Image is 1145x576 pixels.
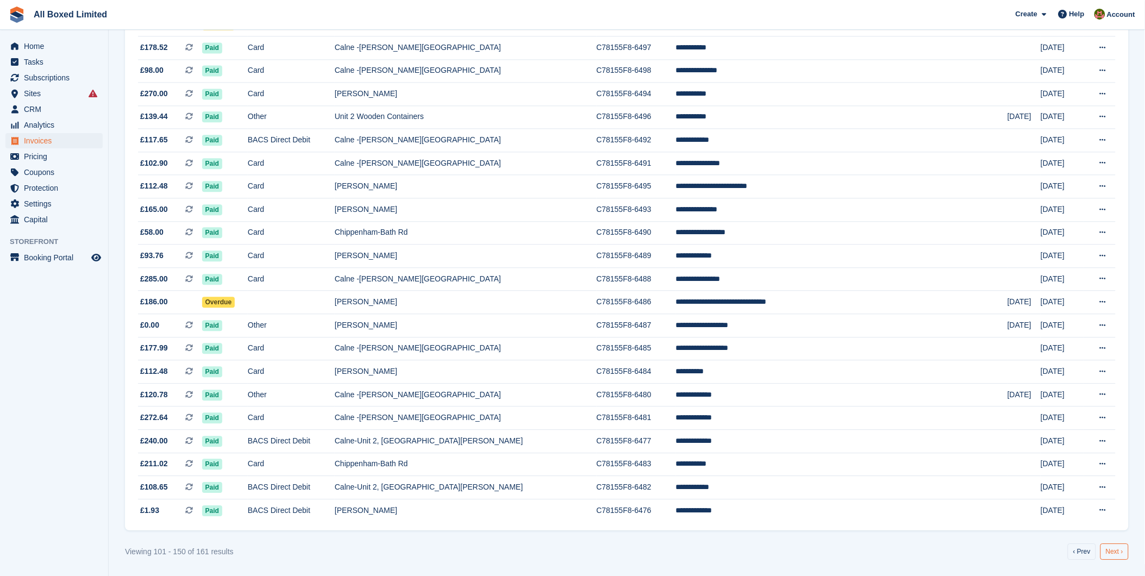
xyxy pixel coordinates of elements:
[202,390,222,400] span: Paid
[202,89,222,99] span: Paid
[597,59,676,83] td: C78155F8-6498
[1041,129,1084,152] td: [DATE]
[202,158,222,169] span: Paid
[24,102,89,117] span: CRM
[597,337,676,360] td: C78155F8-6485
[335,383,597,406] td: Calne -[PERSON_NAME][GEOGRAPHIC_DATA]
[140,412,168,423] span: £272.64
[202,135,222,146] span: Paid
[202,42,222,53] span: Paid
[597,314,676,337] td: C78155F8-6487
[335,291,597,314] td: [PERSON_NAME]
[5,149,103,164] a: menu
[1016,9,1037,20] span: Create
[248,430,335,453] td: BACS Direct Debit
[248,83,335,106] td: Card
[1094,9,1105,20] img: Sharon Hawkins
[202,320,222,331] span: Paid
[597,267,676,291] td: C78155F8-6488
[202,343,222,354] span: Paid
[140,134,168,146] span: £117.65
[140,505,159,516] span: £1.93
[335,175,597,198] td: [PERSON_NAME]
[597,360,676,384] td: C78155F8-6484
[1041,245,1084,268] td: [DATE]
[335,430,597,453] td: Calne-Unit 2, [GEOGRAPHIC_DATA][PERSON_NAME]
[202,436,222,447] span: Paid
[202,459,222,469] span: Paid
[140,111,168,122] span: £139.44
[248,105,335,129] td: Other
[1008,105,1041,129] td: [DATE]
[1008,314,1041,337] td: [DATE]
[597,291,676,314] td: C78155F8-6486
[24,54,89,70] span: Tasks
[1107,9,1135,20] span: Account
[335,105,597,129] td: Unit 2 Wooden Containers
[597,221,676,245] td: C78155F8-6490
[5,196,103,211] a: menu
[24,212,89,227] span: Capital
[29,5,111,23] a: All Boxed Limited
[248,221,335,245] td: Card
[1008,383,1041,406] td: [DATE]
[140,481,168,493] span: £108.65
[1041,36,1084,59] td: [DATE]
[597,36,676,59] td: C78155F8-6497
[248,453,335,476] td: Card
[202,297,235,308] span: Overdue
[24,133,89,148] span: Invoices
[597,105,676,129] td: C78155F8-6496
[335,152,597,175] td: Calne -[PERSON_NAME][GEOGRAPHIC_DATA]
[202,274,222,285] span: Paid
[24,149,89,164] span: Pricing
[335,36,597,59] td: Calne -[PERSON_NAME][GEOGRAPHIC_DATA]
[5,102,103,117] a: menu
[335,267,597,291] td: Calne -[PERSON_NAME][GEOGRAPHIC_DATA]
[1041,314,1084,337] td: [DATE]
[24,70,89,85] span: Subscriptions
[1008,291,1041,314] td: [DATE]
[1041,152,1084,175] td: [DATE]
[202,366,222,377] span: Paid
[335,221,597,245] td: Chippenham-Bath Rd
[1100,543,1129,560] a: Next
[335,499,597,522] td: [PERSON_NAME]
[248,152,335,175] td: Card
[1041,267,1084,291] td: [DATE]
[248,406,335,430] td: Card
[140,342,168,354] span: £177.99
[248,499,335,522] td: BACS Direct Debit
[1041,105,1084,129] td: [DATE]
[1041,198,1084,222] td: [DATE]
[140,273,168,285] span: £285.00
[335,453,597,476] td: Chippenham-Bath Rd
[202,482,222,493] span: Paid
[1066,543,1131,560] nav: Pages
[1041,337,1084,360] td: [DATE]
[5,70,103,85] a: menu
[248,476,335,499] td: BACS Direct Debit
[140,158,168,169] span: £102.90
[5,117,103,133] a: menu
[1069,9,1085,20] span: Help
[140,435,168,447] span: £240.00
[1041,383,1084,406] td: [DATE]
[335,337,597,360] td: Calne -[PERSON_NAME][GEOGRAPHIC_DATA]
[202,65,222,76] span: Paid
[1041,406,1084,430] td: [DATE]
[9,7,25,23] img: stora-icon-8386f47178a22dfd0bd8f6a31ec36ba5ce8667c1dd55bd0f319d3a0aa187defe.svg
[1041,430,1084,453] td: [DATE]
[597,175,676,198] td: C78155F8-6495
[248,267,335,291] td: Card
[335,129,597,152] td: Calne -[PERSON_NAME][GEOGRAPHIC_DATA]
[335,406,597,430] td: Calne -[PERSON_NAME][GEOGRAPHIC_DATA]
[5,39,103,54] a: menu
[202,412,222,423] span: Paid
[1041,175,1084,198] td: [DATE]
[202,111,222,122] span: Paid
[90,251,103,264] a: Preview store
[140,320,159,331] span: £0.00
[335,83,597,106] td: [PERSON_NAME]
[248,383,335,406] td: Other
